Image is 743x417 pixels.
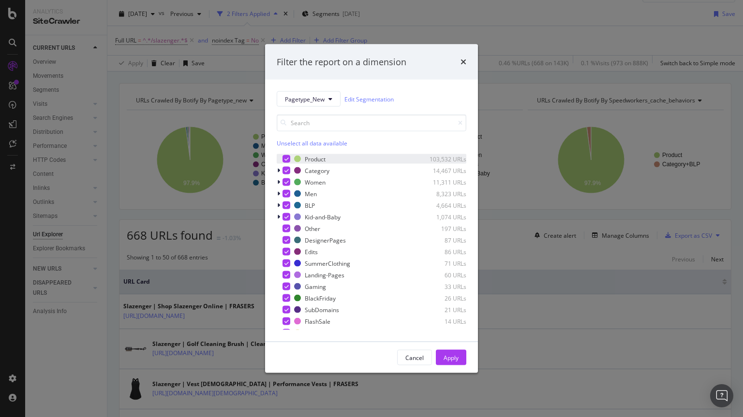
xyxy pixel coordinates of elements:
[305,329,322,337] div: Stores
[305,317,330,325] div: FlashSale
[419,282,466,290] div: 33 URLs
[419,155,466,163] div: 103,532 URLs
[419,271,466,279] div: 60 URLs
[419,247,466,256] div: 86 URLs
[444,353,459,361] div: Apply
[344,94,394,104] a: Edit Segmentation
[419,317,466,325] div: 14 URLs
[419,166,466,174] div: 14,467 URLs
[461,56,466,68] div: times
[305,271,344,279] div: Landing-Pages
[419,236,466,244] div: 87 URLs
[419,178,466,186] div: 11,311 URLs
[305,201,315,209] div: BLP
[277,115,466,131] input: Search
[305,282,326,290] div: Gaming
[419,189,466,198] div: 8,323 URLs
[305,224,320,232] div: Other
[419,259,466,267] div: 71 URLs
[277,91,341,107] button: Pagetype_New
[419,201,466,209] div: 4,664 URLs
[419,224,466,232] div: 197 URLs
[305,178,326,186] div: Women
[436,350,466,365] button: Apply
[710,384,733,407] div: Open Intercom Messenger
[277,139,466,147] div: Unselect all data available
[285,95,325,103] span: Pagetype_New
[405,353,424,361] div: Cancel
[305,247,318,256] div: Edits
[419,294,466,302] div: 26 URLs
[419,329,466,337] div: 10 URLs
[277,56,406,68] div: Filter the report on a dimension
[305,213,341,221] div: Kid-and-Baby
[305,189,317,198] div: Men
[305,294,336,302] div: BlackFriday
[305,305,339,314] div: SubDomains
[305,166,329,174] div: Category
[305,236,346,244] div: DesignerPages
[305,155,326,163] div: Product
[419,213,466,221] div: 1,074 URLs
[397,350,432,365] button: Cancel
[305,259,350,267] div: SummerClothing
[419,305,466,314] div: 21 URLs
[265,44,478,373] div: modal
